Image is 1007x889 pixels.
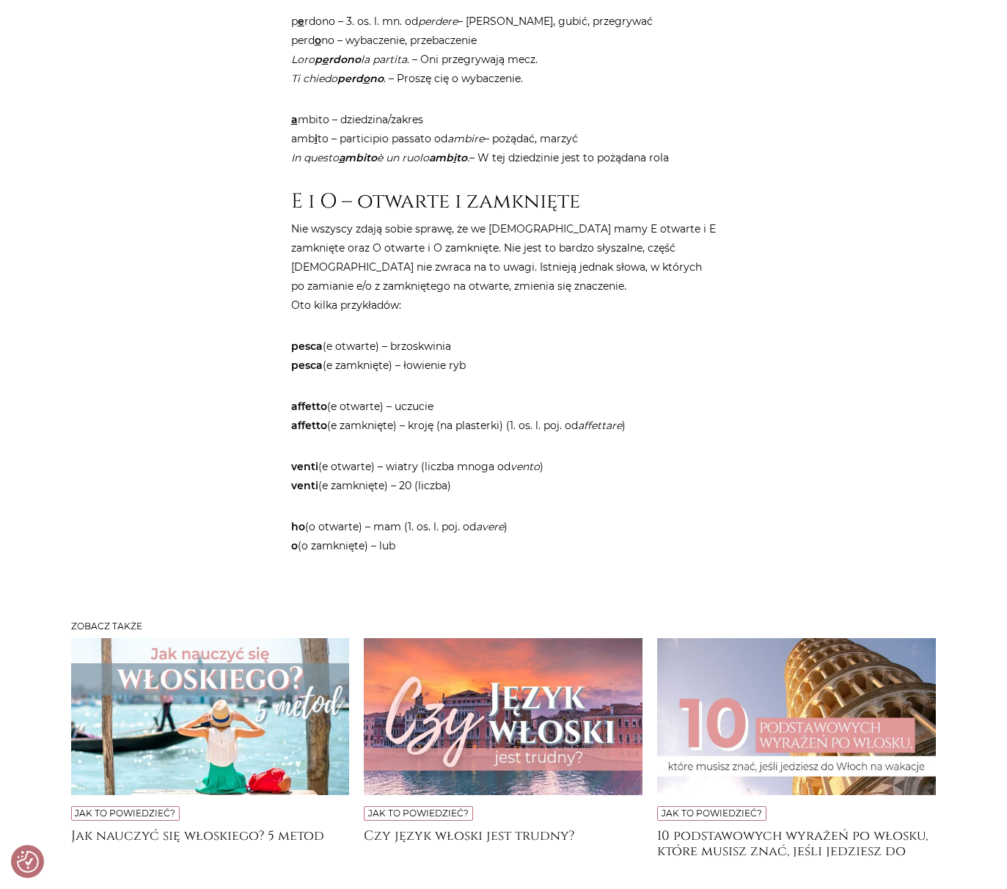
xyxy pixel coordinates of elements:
span: i [315,132,318,145]
em: ambire [447,132,484,145]
a: Jak nauczyć się włoskiego? 5 metod [71,828,350,857]
strong: venti [291,460,318,473]
strong: affetto [291,400,327,413]
p: (e otwarte) – brzoskwinia (e zamknięte) – łowienie ryb [291,337,717,375]
strong: p rdono [315,53,361,66]
a: 10 podstawowych wyrażeń po włosku, które musisz znać, jeśli jedziesz do [GEOGRAPHIC_DATA] na wakacje [657,828,936,857]
img: Revisit consent button [17,851,39,873]
p: Nie wszyscy zdają sobie sprawę, że we [DEMOGRAPHIC_DATA] mamy E otwarte i E zamknięte oraz O otwa... [291,219,717,315]
em: Ti chiedo [291,72,384,85]
strong: pesca [291,359,323,372]
p: p rdono – 3. os. l. mn. od – [PERSON_NAME], gubić, przegrywać perd no – wybaczenie, przebaczenie ... [291,12,717,88]
span: o [315,34,321,47]
em: perdere [418,15,458,28]
a: Jak to powiedzieć? [75,808,175,819]
span: e [298,15,304,28]
p: (e otwarte) – uczucie (e zamknięte) – kroję (na plasterki) (1. os. l. poj. od ) [291,397,717,435]
strong: mbito [339,151,377,164]
strong: pesca [291,340,323,353]
strong: venti [291,479,318,492]
button: Preferencje co do zgód [17,851,39,873]
strong: a [291,113,298,126]
h2: E i O – otwarte i zamknięte [291,189,717,214]
strong: affetto [291,419,327,432]
span: i [453,151,456,164]
em: Loro la partita [291,53,407,66]
em: avere [476,520,504,533]
em: affettare [578,419,622,432]
strong: amb to [429,151,467,164]
strong: perd no [337,72,384,85]
span: o [363,72,370,85]
span: a [339,151,345,164]
p: (o otwarte) – mam (1. os. l. poj. od ) (o zamknięte) – lub [291,517,717,555]
em: vento [510,460,540,473]
span: e [322,53,329,66]
strong: o [291,539,298,552]
p: (e otwarte) – wiatry (liczba mnoga od ) (e zamknięte) – 20 (liczba) [291,457,717,495]
a: Jak to powiedzieć? [662,808,762,819]
p: mbito – dziedzina/zakres amb to – participio passato od – pożądać, marzyć – W tej dziedzinie jest... [291,110,717,167]
h3: Zobacz także [71,621,937,632]
a: Czy język włoski jest trudny? [364,828,642,857]
em: In questo è un ruolo . [291,151,469,164]
a: Jak to powiedzieć? [368,808,469,819]
strong: ho [291,520,305,533]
